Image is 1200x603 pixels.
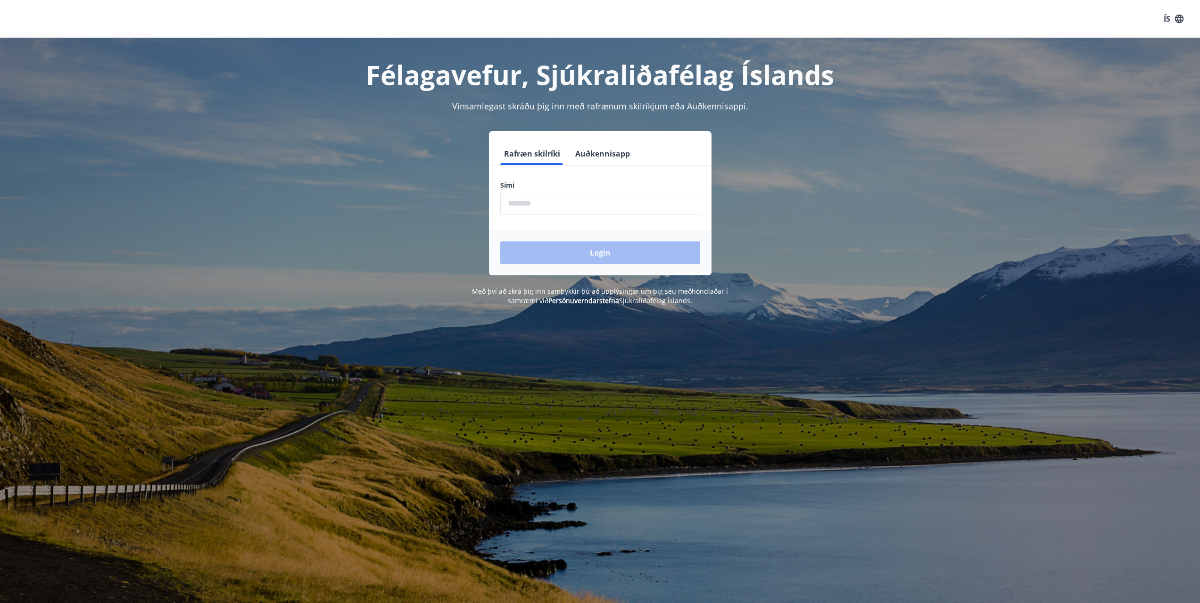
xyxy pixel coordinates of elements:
label: Sími [500,181,700,190]
span: Með því að skrá þig inn samþykkir þú að upplýsingar um þig séu meðhöndlaðar í samræmi við Sjúkral... [472,287,728,305]
button: Auðkennisapp [571,142,634,165]
span: Vinsamlegast skráðu þig inn með rafrænum skilríkjum eða Auðkennisappi. [452,100,748,112]
a: Persónuverndarstefna [548,296,619,305]
h1: Félagavefur, Sjúkraliðafélag Íslands [272,57,928,92]
button: ÍS [1159,10,1189,27]
button: Rafræn skilríki [500,142,564,165]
